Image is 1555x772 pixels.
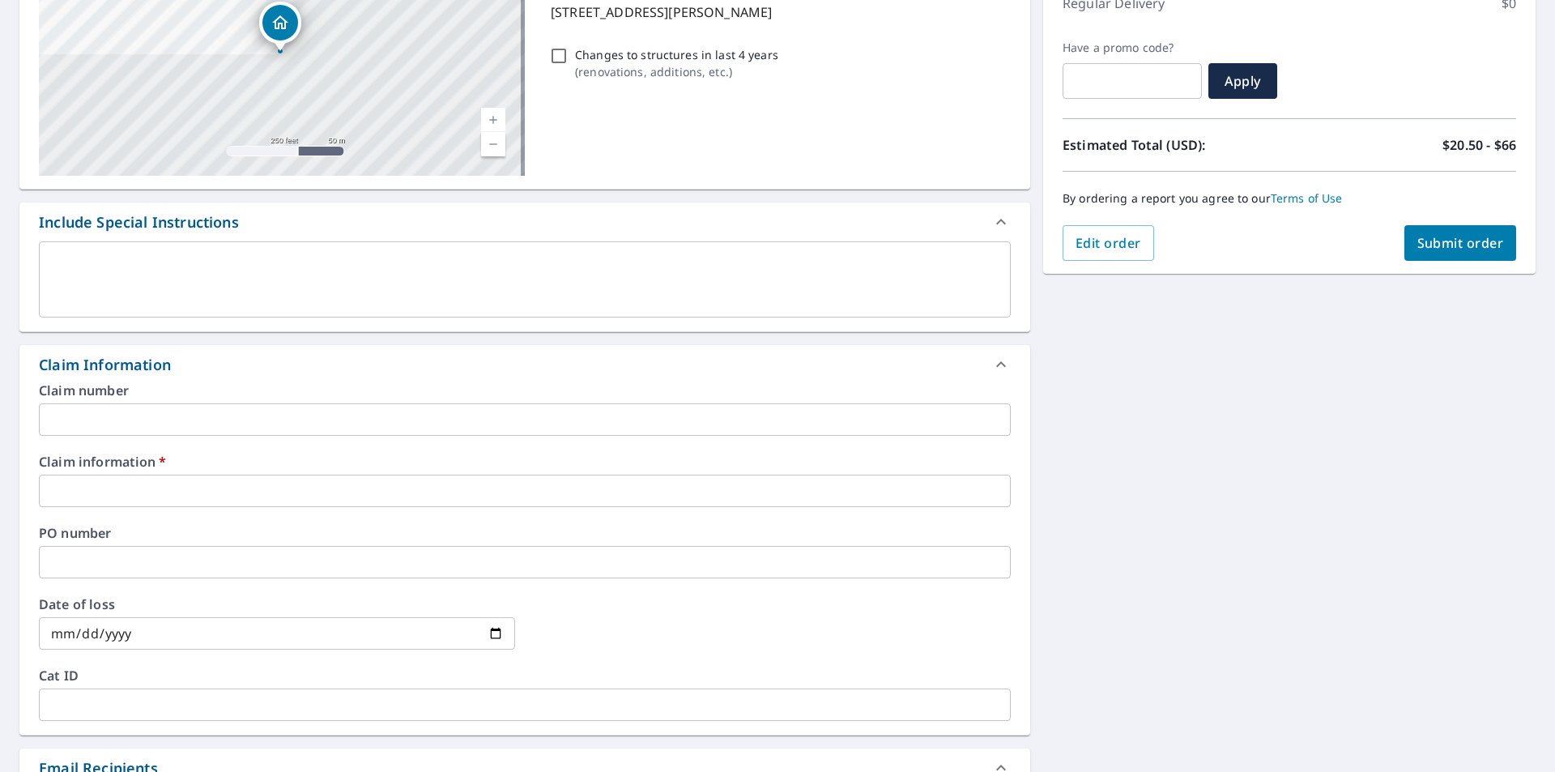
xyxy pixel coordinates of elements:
[39,354,171,376] div: Claim Information
[481,108,505,132] a: Current Level 17, Zoom In
[1063,135,1289,155] p: Estimated Total (USD):
[39,384,1011,397] label: Claim number
[1063,225,1154,261] button: Edit order
[551,2,1004,22] p: [STREET_ADDRESS][PERSON_NAME]
[39,455,1011,468] label: Claim information
[575,63,778,80] p: ( renovations, additions, etc. )
[481,132,505,156] a: Current Level 17, Zoom Out
[1063,41,1202,55] label: Have a promo code?
[1076,234,1141,252] span: Edit order
[19,345,1030,384] div: Claim Information
[19,203,1030,241] div: Include Special Instructions
[1221,72,1264,90] span: Apply
[39,211,239,233] div: Include Special Instructions
[259,2,301,52] div: Dropped pin, building 1, Residential property, 9645 Everts St Detroit, MI 48224
[1442,135,1516,155] p: $20.50 - $66
[1063,191,1516,206] p: By ordering a report you agree to our
[39,669,1011,682] label: Cat ID
[1208,63,1277,99] button: Apply
[39,598,515,611] label: Date of loss
[1417,234,1504,252] span: Submit order
[1404,225,1517,261] button: Submit order
[1271,190,1343,206] a: Terms of Use
[575,46,778,63] p: Changes to structures in last 4 years
[39,527,1011,540] label: PO number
